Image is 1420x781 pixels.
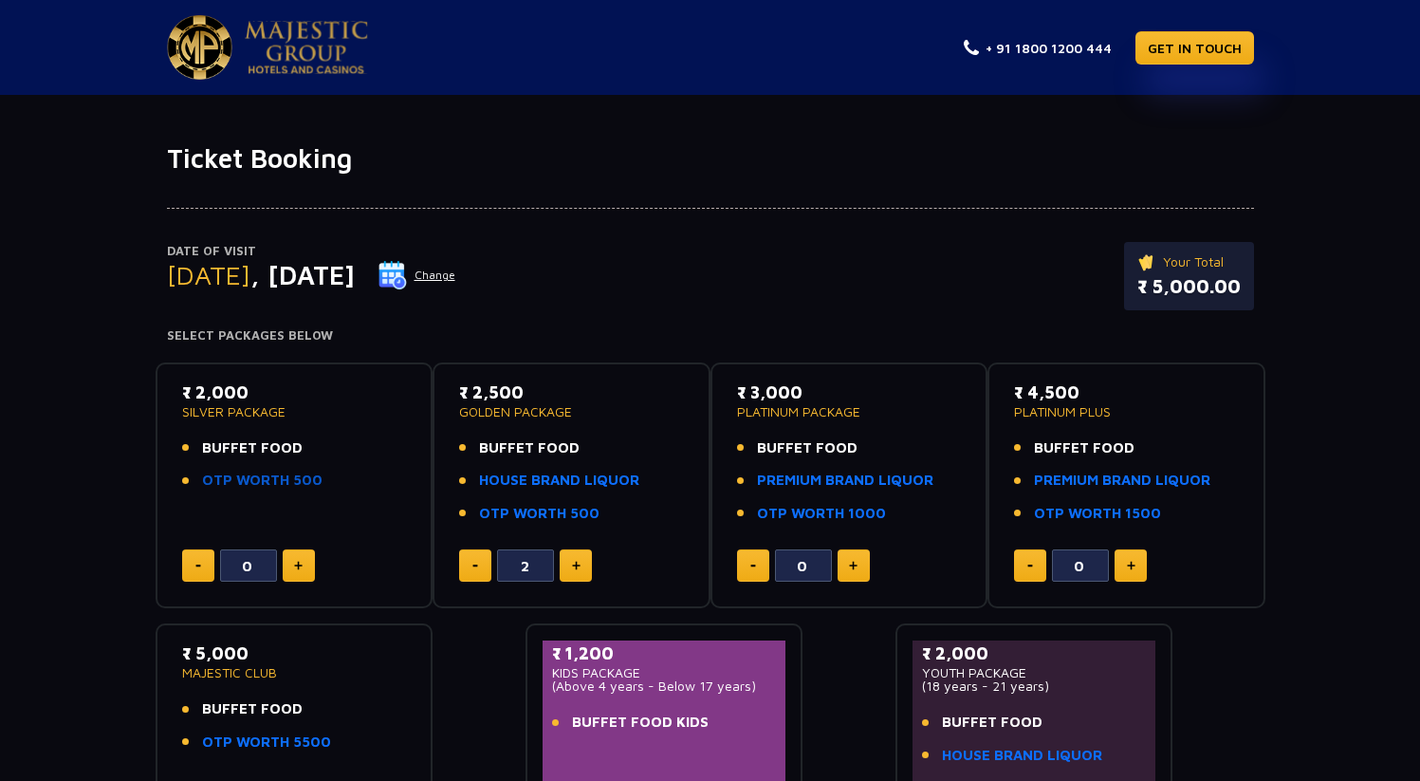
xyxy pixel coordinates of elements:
[1034,437,1134,459] span: BUFFET FOOD
[459,405,684,418] p: GOLDEN PACKAGE
[1034,470,1210,492] a: PREMIUM BRAND LIQUOR
[202,732,331,753] a: OTP WORTH 5500
[922,679,1147,693] p: (18 years - 21 years)
[167,328,1254,344] h4: Select Packages Below
[182,641,407,666] p: ₹ 5,000
[849,561,858,570] img: plus
[182,666,407,679] p: MAJESTIC CLUB
[757,470,933,492] a: PREMIUM BRAND LIQUOR
[1014,405,1239,418] p: PLATINUM PLUS
[378,260,456,290] button: Change
[922,666,1147,679] p: YOUTH PACKAGE
[552,666,777,679] p: KIDS PACKAGE
[202,437,303,459] span: BUFFET FOOD
[1135,31,1254,65] a: GET IN TOUCH
[167,259,250,290] span: [DATE]
[182,380,407,405] p: ₹ 2,000
[737,405,962,418] p: PLATINUM PACKAGE
[737,380,962,405] p: ₹ 3,000
[479,470,639,492] a: HOUSE BRAND LIQUOR
[472,565,478,567] img: minus
[1014,380,1239,405] p: ₹ 4,500
[167,142,1254,175] h1: Ticket Booking
[479,437,580,459] span: BUFFET FOOD
[572,561,581,570] img: plus
[1137,251,1241,272] p: Your Total
[1137,251,1157,272] img: ticket
[964,38,1112,58] a: + 91 1800 1200 444
[182,405,407,418] p: SILVER PACKAGE
[294,561,303,570] img: plus
[202,470,323,492] a: OTP WORTH 500
[1127,561,1135,570] img: plus
[750,565,756,567] img: minus
[552,641,777,666] p: ₹ 1,200
[757,503,886,525] a: OTP WORTH 1000
[202,698,303,720] span: BUFFET FOOD
[479,503,599,525] a: OTP WORTH 500
[245,21,368,74] img: Majestic Pride
[167,242,456,261] p: Date of Visit
[195,565,201,567] img: minus
[552,679,777,693] p: (Above 4 years - Below 17 years)
[1027,565,1033,567] img: minus
[459,380,684,405] p: ₹ 2,500
[922,641,1147,666] p: ₹ 2,000
[1137,272,1241,301] p: ₹ 5,000.00
[572,712,709,734] span: BUFFET FOOD KIDS
[250,259,355,290] span: , [DATE]
[1034,503,1161,525] a: OTP WORTH 1500
[167,15,232,80] img: Majestic Pride
[942,712,1042,734] span: BUFFET FOOD
[942,745,1102,767] a: HOUSE BRAND LIQUOR
[757,437,858,459] span: BUFFET FOOD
